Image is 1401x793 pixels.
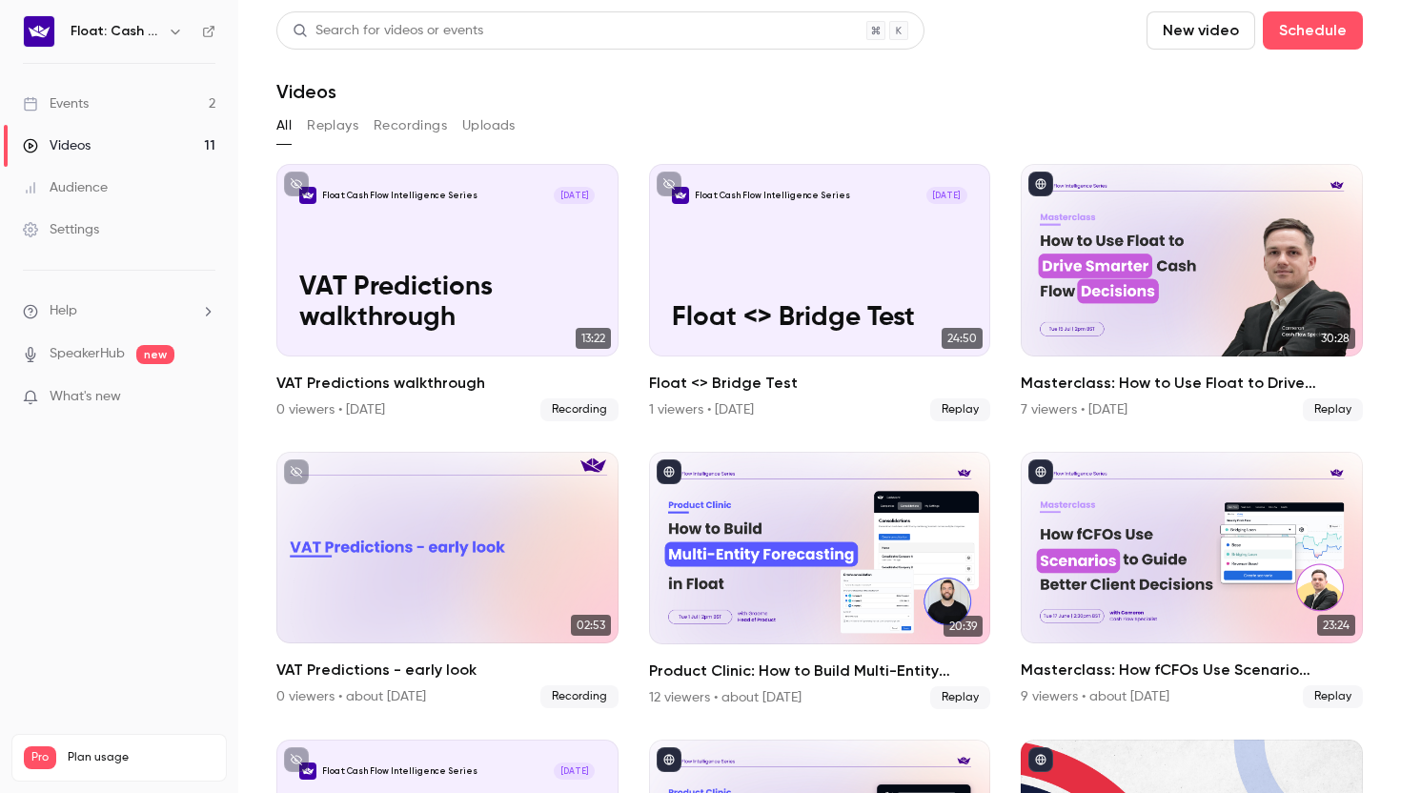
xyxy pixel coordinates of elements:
[657,459,681,484] button: published
[649,372,991,395] h2: Float <> Bridge Test
[462,111,516,141] button: Uploads
[276,11,1363,782] section: Videos
[23,301,215,321] li: help-dropdown-opener
[1028,459,1053,484] button: published
[276,452,619,709] a: 02:53VAT Predictions - early look0 viewers • about [DATE]Recording
[1303,398,1363,421] span: Replay
[23,94,89,113] div: Events
[930,398,990,421] span: Replay
[1021,687,1169,706] div: 9 viewers • about [DATE]
[1303,685,1363,708] span: Replay
[944,616,983,637] span: 20:39
[1021,164,1363,421] li: Masterclass: How to Use Float to Drive Smarter Cash Flow Decisions
[276,400,385,419] div: 0 viewers • [DATE]
[649,164,991,421] a: Float <> Bridge TestFloat: Cash Flow Intelligence Series[DATE]Float <> Bridge Test24:50Float <> B...
[322,190,477,201] p: Float: Cash Flow Intelligence Series
[657,747,681,772] button: published
[50,301,77,321] span: Help
[374,111,447,141] button: Recordings
[1317,615,1355,636] span: 23:24
[576,328,611,349] span: 13:22
[276,687,426,706] div: 0 viewers • about [DATE]
[1028,747,1053,772] button: published
[930,686,990,709] span: Replay
[1147,11,1255,50] button: New video
[554,762,596,780] span: [DATE]
[193,389,215,406] iframe: Noticeable Trigger
[50,344,125,364] a: SpeakerHub
[293,21,483,41] div: Search for videos or events
[649,164,991,421] li: Float <> Bridge Test
[136,345,174,364] span: new
[276,659,619,681] h2: VAT Predictions - early look
[276,164,619,421] li: VAT Predictions walkthrough
[307,111,358,141] button: Replays
[24,16,54,47] img: Float: Cash Flow Intelligence Series
[1021,400,1127,419] div: 7 viewers • [DATE]
[1021,452,1363,709] li: Masterclass: How fCFOs Use Scenario Planning to Guide Better Client Decisions
[23,220,99,239] div: Settings
[1028,172,1053,196] button: published
[276,452,619,709] li: VAT Predictions - early look
[649,452,991,709] li: Product Clinic: How to Build Multi-Entity Forecasting in Float
[23,136,91,155] div: Videos
[649,452,991,709] a: 20:39Product Clinic: How to Build Multi-Entity Forecasting in Float12 viewers • about [DATE]Replay
[942,328,983,349] span: 24:50
[1263,11,1363,50] button: Schedule
[926,187,968,204] span: [DATE]
[649,660,991,682] h2: Product Clinic: How to Build Multi-Entity Forecasting in Float
[540,398,619,421] span: Recording
[71,22,160,41] h6: Float: Cash Flow Intelligence Series
[276,80,336,103] h1: Videos
[657,172,681,196] button: unpublished
[23,178,108,197] div: Audience
[1021,164,1363,421] a: 30:28Masterclass: How to Use Float to Drive Smarter Cash Flow Decisions7 viewers • [DATE]Replay
[284,172,309,196] button: unpublished
[649,400,754,419] div: 1 viewers • [DATE]
[276,164,619,421] a: VAT Predictions walkthroughFloat: Cash Flow Intelligence Series[DATE]VAT Predictions walkthrough1...
[1315,328,1355,349] span: 30:28
[284,459,309,484] button: unpublished
[672,302,967,333] p: Float <> Bridge Test
[649,688,802,707] div: 12 viewers • about [DATE]
[68,750,214,765] span: Plan usage
[276,111,292,141] button: All
[571,615,611,636] span: 02:53
[299,272,595,334] p: VAT Predictions walkthrough
[322,765,477,777] p: Float: Cash Flow Intelligence Series
[695,190,850,201] p: Float: Cash Flow Intelligence Series
[540,685,619,708] span: Recording
[276,372,619,395] h2: VAT Predictions walkthrough
[1021,659,1363,681] h2: Masterclass: How fCFOs Use Scenario Planning to Guide Better Client Decisions
[1021,452,1363,709] a: 23:24Masterclass: How fCFOs Use Scenario Planning to Guide Better Client Decisions9 viewers • abo...
[554,187,596,204] span: [DATE]
[50,387,121,407] span: What's new
[24,746,56,769] span: Pro
[284,747,309,772] button: unpublished
[1021,372,1363,395] h2: Masterclass: How to Use Float to Drive Smarter Cash Flow Decisions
